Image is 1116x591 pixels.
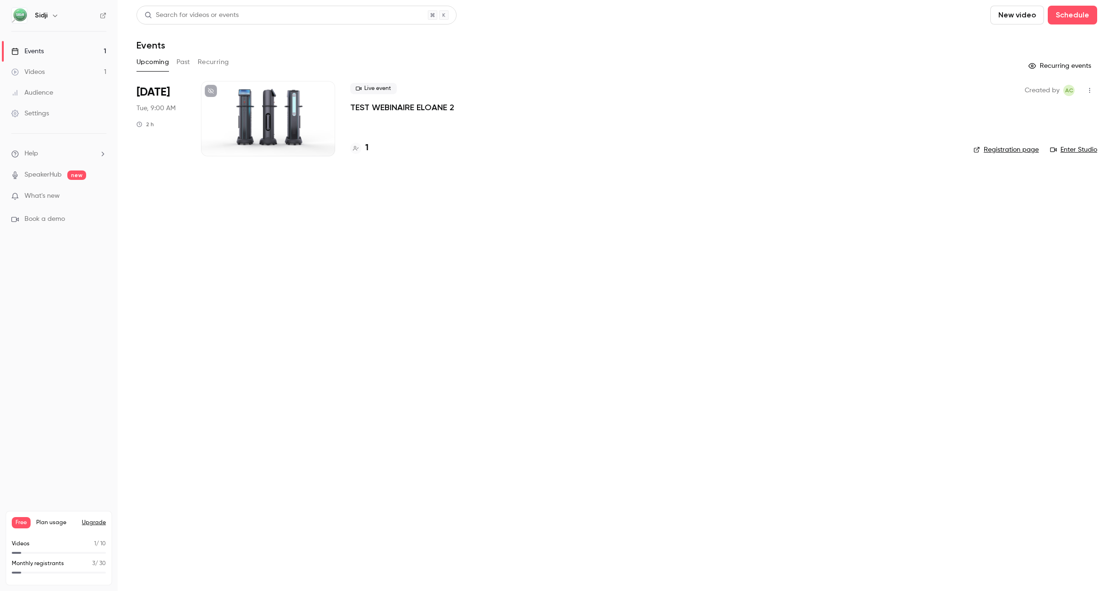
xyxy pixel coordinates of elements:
div: Settings [11,109,49,118]
button: Recurring events [1024,58,1097,73]
span: 1 [94,541,96,547]
h1: Events [136,40,165,51]
a: SpeakerHub [24,170,62,180]
a: Enter Studio [1050,145,1097,154]
a: TEST WEBINAIRE ELOANE 2 [350,102,454,113]
span: AC [1065,85,1073,96]
span: [DATE] [136,85,170,100]
span: Live event [350,83,397,94]
p: Videos [12,540,30,548]
div: Events [11,47,44,56]
a: Registration page [973,145,1039,154]
span: Tue, 9:00 AM [136,104,176,113]
h6: Sidji [35,11,48,20]
span: What's new [24,191,60,201]
span: Amandine C [1063,85,1075,96]
span: Help [24,149,38,159]
span: 3 [92,561,95,567]
p: / 10 [94,540,106,548]
button: New video [990,6,1044,24]
button: Recurring [198,55,229,70]
li: help-dropdown-opener [11,149,106,159]
button: Upgrade [82,519,106,526]
span: Plan usage [36,519,76,526]
p: Monthly registrants [12,559,64,568]
span: Free [12,517,31,528]
span: Created by [1025,85,1060,96]
p: / 30 [92,559,106,568]
button: Upcoming [136,55,169,70]
button: Schedule [1048,6,1097,24]
div: Videos [11,67,45,77]
img: Sidji [12,8,27,23]
div: 2 h [136,121,154,128]
span: Book a demo [24,214,65,224]
div: Search for videos or events [145,10,239,20]
button: Past [177,55,190,70]
div: Audience [11,88,53,97]
span: new [67,170,86,180]
div: Sep 30 Tue, 9:00 AM (Europe/Paris) [136,81,186,156]
h4: 1 [365,142,369,154]
a: 1 [350,142,369,154]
